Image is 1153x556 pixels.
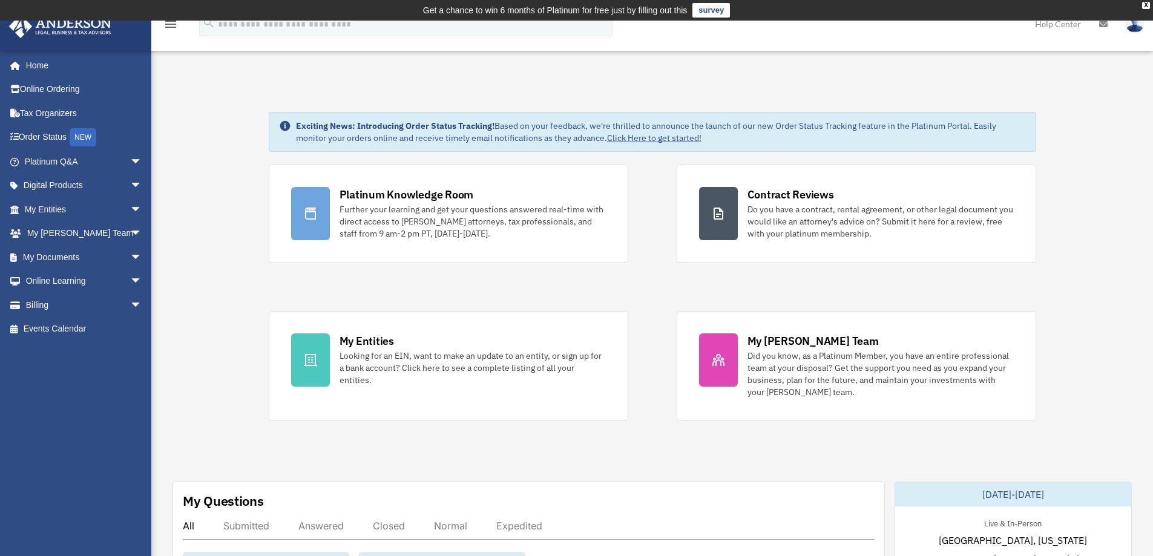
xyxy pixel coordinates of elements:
div: Based on your feedback, we're thrilled to announce the launch of our new Order Status Tracking fe... [296,120,1026,144]
span: arrow_drop_down [130,197,154,222]
span: arrow_drop_down [130,269,154,294]
i: menu [163,17,178,31]
div: Further your learning and get your questions answered real-time with direct access to [PERSON_NAM... [340,203,606,240]
div: My [PERSON_NAME] Team [747,333,879,348]
a: Tax Organizers [8,101,160,125]
a: My [PERSON_NAME] Team Did you know, as a Platinum Member, you have an entire professional team at... [677,311,1036,420]
span: arrow_drop_down [130,245,154,270]
div: NEW [70,128,96,146]
span: arrow_drop_down [130,174,154,198]
a: Home [8,53,154,77]
div: Contract Reviews [747,187,834,202]
div: All [183,520,194,532]
a: survey [692,3,730,18]
a: Digital Productsarrow_drop_down [8,174,160,198]
a: My Entitiesarrow_drop_down [8,197,160,221]
div: Looking for an EIN, want to make an update to an entity, or sign up for a bank account? Click her... [340,350,606,386]
div: Platinum Knowledge Room [340,187,474,202]
span: arrow_drop_down [130,221,154,246]
a: Order StatusNEW [8,125,160,150]
a: Events Calendar [8,317,160,341]
span: arrow_drop_down [130,149,154,174]
div: Did you know, as a Platinum Member, you have an entire professional team at your disposal? Get th... [747,350,1014,398]
a: Platinum Knowledge Room Further your learning and get your questions answered real-time with dire... [269,165,628,263]
a: My Entities Looking for an EIN, want to make an update to an entity, or sign up for a bank accoun... [269,311,628,420]
div: My Questions [183,492,264,510]
div: Live & In-Person [974,516,1051,529]
div: [DATE]-[DATE] [895,482,1131,506]
div: Expedited [496,520,542,532]
a: My [PERSON_NAME] Teamarrow_drop_down [8,221,160,246]
div: Closed [373,520,405,532]
a: Click Here to get started! [607,132,701,143]
strong: Exciting News: Introducing Order Status Tracking! [296,120,494,131]
div: Get a chance to win 6 months of Platinum for free just by filling out this [423,3,688,18]
a: My Documentsarrow_drop_down [8,245,160,269]
a: Online Learningarrow_drop_down [8,269,160,293]
span: arrow_drop_down [130,293,154,318]
a: Billingarrow_drop_down [8,293,160,317]
div: close [1142,2,1150,9]
a: menu [163,21,178,31]
a: Platinum Q&Aarrow_drop_down [8,149,160,174]
div: Submitted [223,520,269,532]
span: [GEOGRAPHIC_DATA], [US_STATE] [939,533,1087,548]
a: Online Ordering [8,77,160,102]
div: Normal [434,520,467,532]
img: User Pic [1126,15,1144,33]
div: Answered [298,520,344,532]
i: search [202,16,215,30]
div: Do you have a contract, rental agreement, or other legal document you would like an attorney's ad... [747,203,1014,240]
img: Anderson Advisors Platinum Portal [5,15,115,38]
div: My Entities [340,333,394,348]
a: Contract Reviews Do you have a contract, rental agreement, or other legal document you would like... [677,165,1036,263]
